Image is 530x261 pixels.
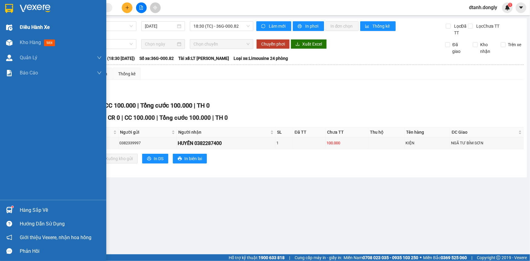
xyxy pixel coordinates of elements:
span: Kho nhận [478,41,496,55]
span: copyright [496,256,501,260]
sup: 1 [12,206,13,208]
img: warehouse-icon [6,207,12,213]
strong: 0369 525 060 [441,255,467,260]
img: solution-icon [6,70,12,76]
span: In phơi [305,23,319,29]
span: Điều hành xe [20,23,50,31]
span: TH 0 [197,102,210,109]
div: 0382339997 [119,140,176,146]
div: Hướng dẫn sử dụng [20,219,102,228]
button: printerIn DS [142,154,168,163]
span: SĐT XE 0974 477 468 [17,26,50,39]
span: Thống kê [373,23,391,29]
span: Loại xe: Limousine 24 phòng [234,55,288,62]
button: downloadXuất Excel [291,39,327,49]
span: Tổng cước 100.000 [140,102,192,109]
span: | [137,102,139,109]
img: logo-vxr [5,4,13,13]
span: down [97,70,102,75]
span: In DS [154,155,163,162]
span: CR 0 [108,114,120,121]
img: logo [3,21,13,42]
span: printer [178,156,182,161]
span: | [471,254,472,261]
button: Chuyển phơi [256,39,290,49]
span: 18:30 (TC) - 36G-000.82 [193,22,250,31]
span: Hỗ trợ kỹ thuật: [229,254,285,261]
span: dtanh.dongly [464,4,502,11]
span: | [156,114,158,121]
span: file-add [139,5,143,10]
div: KIỆN [406,140,449,146]
img: warehouse-icon [6,55,12,61]
strong: 0708 023 035 - 0935 103 250 [363,255,418,260]
span: | [194,102,195,109]
button: downloadXuống kho gửi [94,154,138,163]
span: Số xe: 36G-000.82 [139,55,174,62]
button: plus [122,2,132,13]
img: warehouse-icon [6,39,12,46]
span: Chọn chuyến [193,39,250,49]
span: Kho hàng [20,39,41,45]
span: mới [44,39,55,46]
input: Chọn ngày [145,41,176,47]
button: file-add [136,2,147,13]
th: SL [275,127,293,137]
span: message [6,248,12,254]
span: Làm mới [269,23,286,29]
span: TH 0 [215,114,228,121]
span: Tài xế: LT [PERSON_NAME] [178,55,229,62]
img: warehouse-icon [6,24,12,31]
button: printerIn phơi [293,21,324,31]
span: Xuất Excel [302,41,322,47]
span: bar-chart [365,24,370,29]
span: 1 [509,3,511,7]
span: download [296,42,300,47]
span: | [289,254,290,261]
span: printer [298,24,303,29]
button: aim [150,2,161,13]
span: Người gửi [120,129,170,136]
div: Thống kê [118,70,135,77]
span: Lọc Chưa TT [474,23,500,29]
sup: 1 [508,3,512,7]
strong: 1900 633 818 [258,255,285,260]
th: Thu hộ [368,127,405,137]
span: down [97,55,102,60]
span: ⚪️ [420,256,422,259]
span: | [121,114,123,121]
div: 1 [276,140,292,146]
span: CC 100.000 [125,114,155,121]
button: caret-down [516,2,526,13]
img: icon-new-feature [505,5,510,10]
span: Quản Lý [20,54,37,61]
span: Tổng cước 100.000 [159,114,211,121]
span: caret-down [518,5,524,10]
span: notification [6,235,12,240]
span: GP1210250670 [54,31,90,38]
span: Cung cấp máy in - giấy in: [295,254,342,261]
div: HUYỀN 0382287400 [178,139,274,147]
th: Tên hàng [405,127,450,137]
span: In biên lai [184,155,202,162]
span: Miền Nam [344,254,418,261]
div: Hàng sắp về [20,206,102,215]
div: Phản hồi [20,247,102,256]
span: Báo cáo [20,69,38,77]
input: 12/10/2025 [145,23,176,29]
span: ĐC Giao [452,129,517,136]
span: Miền Bắc [423,254,467,261]
div: NGÃ TƯ BỈM SƠN [451,140,522,146]
button: syncLàm mới [256,21,291,31]
span: Trên xe [506,41,524,48]
span: Giới thiệu Vexere, nhận hoa hồng [20,234,91,241]
span: Người nhận [178,129,269,136]
span: | [212,114,214,121]
span: Chuyến: (18:30 [DATE]) [91,55,135,62]
span: question-circle [6,221,12,227]
span: Lọc Đã TT [452,23,468,36]
strong: PHIẾU BIÊN NHẬN [17,40,50,53]
span: Đã giao [450,41,468,55]
span: CC 100.000 [104,102,136,109]
button: printerIn biên lai [173,154,207,163]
